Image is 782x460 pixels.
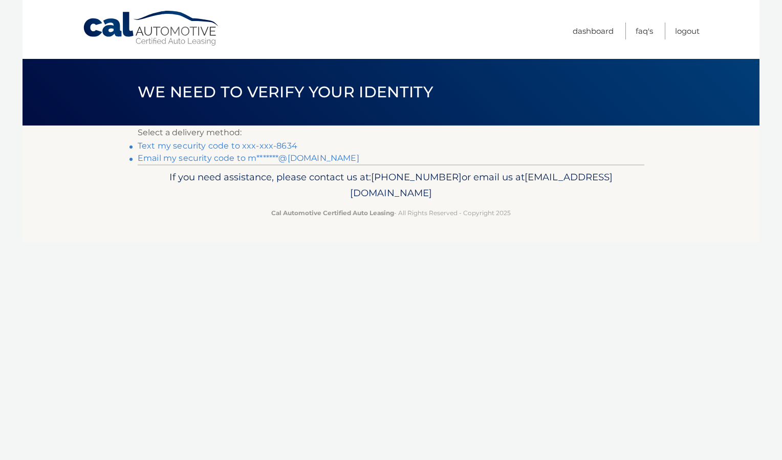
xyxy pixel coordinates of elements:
[636,23,653,39] a: FAQ's
[144,169,638,202] p: If you need assistance, please contact us at: or email us at
[138,141,297,151] a: Text my security code to xxx-xxx-8634
[371,171,462,183] span: [PHONE_NUMBER]
[138,126,644,140] p: Select a delivery method:
[82,10,221,47] a: Cal Automotive
[675,23,700,39] a: Logout
[138,82,433,101] span: We need to verify your identity
[144,207,638,218] p: - All Rights Reserved - Copyright 2025
[138,153,359,163] a: Email my security code to m*******@[DOMAIN_NAME]
[271,209,394,217] strong: Cal Automotive Certified Auto Leasing
[573,23,614,39] a: Dashboard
